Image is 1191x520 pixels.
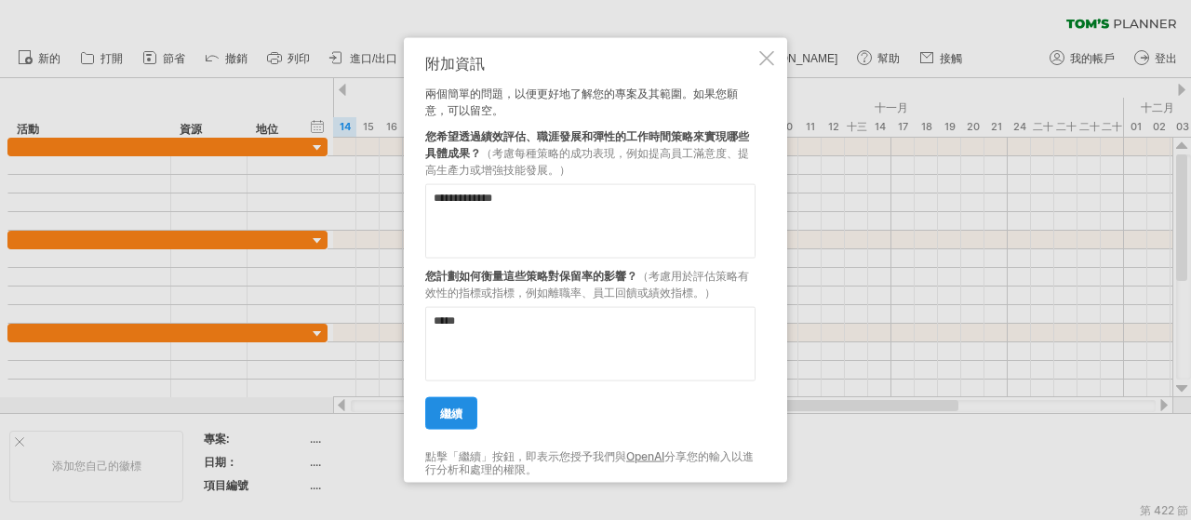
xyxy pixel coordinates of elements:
[425,268,637,282] font: 您計劃如何衡量這些策略對保留率的影響？
[425,145,749,176] font: （考慮每種策略的成功表現，例如提高員工滿意度、提高生產力或增強技能發展。）
[425,448,754,475] font: 分享您的輸入以進行分析和處理的權限。
[425,128,749,159] font: 您希望透過績效評估、職涯發展和彈性的工作時間策略來實現哪些具體成果？
[425,396,477,429] a: 繼續
[626,448,664,462] a: OpenAI
[425,86,738,116] font: 兩個簡單的問題，以便更好地了解您的專案及其範圍。如果您願意，可以留空。
[425,53,485,72] font: 附加資訊
[440,406,462,420] font: 繼續
[425,448,626,462] font: 點擊「繼續」按鈕，即表示您授予我們與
